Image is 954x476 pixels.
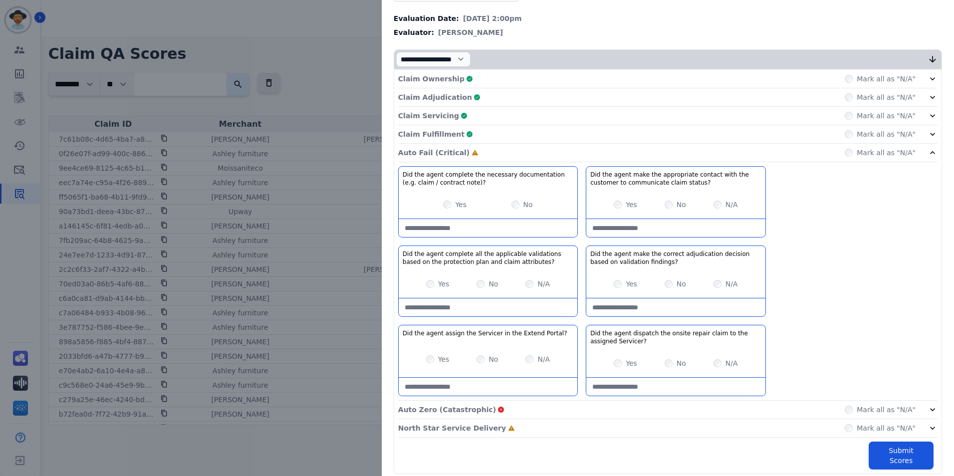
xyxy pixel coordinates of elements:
label: N/A [725,200,738,210]
label: No [523,200,533,210]
p: North Star Service Delivery [398,423,506,433]
h3: Did the agent complete all the applicable validations based on the protection plan and claim attr... [403,250,573,266]
label: N/A [725,279,738,289]
h3: Did the agent assign the Servicer in the Extend Portal? [403,329,567,337]
label: Yes [626,200,637,210]
div: Evaluator: [394,27,942,37]
label: Yes [438,279,450,289]
label: Mark all as "N/A" [857,129,916,139]
label: No [677,358,686,368]
label: Mark all as "N/A" [857,74,916,84]
label: Yes [626,358,637,368]
p: Claim Fulfillment [398,129,465,139]
label: N/A [725,358,738,368]
label: No [488,354,498,364]
label: Yes [626,279,637,289]
label: N/A [537,279,550,289]
h3: Did the agent complete the necessary documentation (e.g. claim / contract note)? [403,171,573,187]
p: Auto Zero (Catastrophic) [398,405,496,415]
label: N/A [537,354,550,364]
span: [PERSON_NAME] [438,27,503,37]
label: Yes [455,200,467,210]
p: Claim Adjudication [398,92,472,102]
h3: Did the agent make the appropriate contact with the customer to communicate claim status? [590,171,761,187]
label: Yes [438,354,450,364]
div: Evaluation Date: [394,13,942,23]
label: No [488,279,498,289]
h3: Did the agent dispatch the onsite repair claim to the assigned Servicer? [590,329,761,345]
span: [DATE] 2:00pm [463,13,522,23]
button: Submit Scores [869,442,934,470]
label: Mark all as "N/A" [857,405,916,415]
label: No [677,200,686,210]
label: Mark all as "N/A" [857,92,916,102]
label: Mark all as "N/A" [857,423,916,433]
label: No [677,279,686,289]
p: Claim Servicing [398,111,459,121]
p: Auto Fail (Critical) [398,148,470,158]
label: Mark all as "N/A" [857,111,916,121]
p: Claim Ownership [398,74,465,84]
label: Mark all as "N/A" [857,148,916,158]
h3: Did the agent make the correct adjudication decision based on validation findings? [590,250,761,266]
